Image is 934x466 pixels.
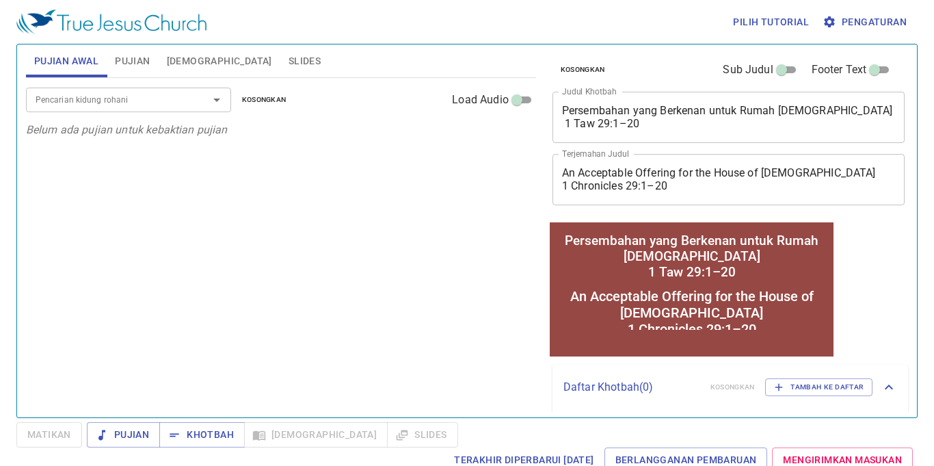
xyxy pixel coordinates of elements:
button: Khotbah [159,422,245,448]
i: Belum ada pujian untuk kebaktian pujian [26,123,228,136]
p: Daftar Khotbah ( 0 ) [563,379,699,396]
span: Load Audio [452,92,509,108]
span: [DEMOGRAPHIC_DATA] [167,53,272,70]
span: Pujian [98,426,149,443]
span: Pilih tutorial [733,14,809,31]
span: Slides [289,53,321,70]
button: Kosongkan [552,62,613,78]
img: True Jesus Church [16,10,206,34]
iframe: from-child [547,220,836,359]
button: Pujian [87,422,160,448]
button: Pengaturan [820,10,912,35]
textarea: An Acceptable Offering for the House of [DEMOGRAPHIC_DATA] 1 Chronicles 29:1–20 [562,166,896,192]
button: Open [207,90,226,109]
span: Tambah ke Daftar [774,381,864,393]
button: Tambah ke Daftar [765,378,872,396]
span: Khotbah [170,426,234,443]
span: Pujian [115,53,150,70]
span: Footer Text [812,62,867,78]
span: Sub Judul [723,62,773,78]
div: Daftar Khotbah(0)KosongkanTambah ke Daftar [552,365,908,410]
button: Pilih tutorial [728,10,814,35]
span: Pujian Awal [34,53,98,70]
textarea: Persembahan yang Berkenan untuk Rumah [DEMOGRAPHIC_DATA] 1 Taw 29:1–20 [562,104,896,130]
span: Kosongkan [561,64,605,76]
span: Pengaturan [825,14,907,31]
span: Kosongkan [242,94,286,106]
button: Kosongkan [234,92,295,108]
